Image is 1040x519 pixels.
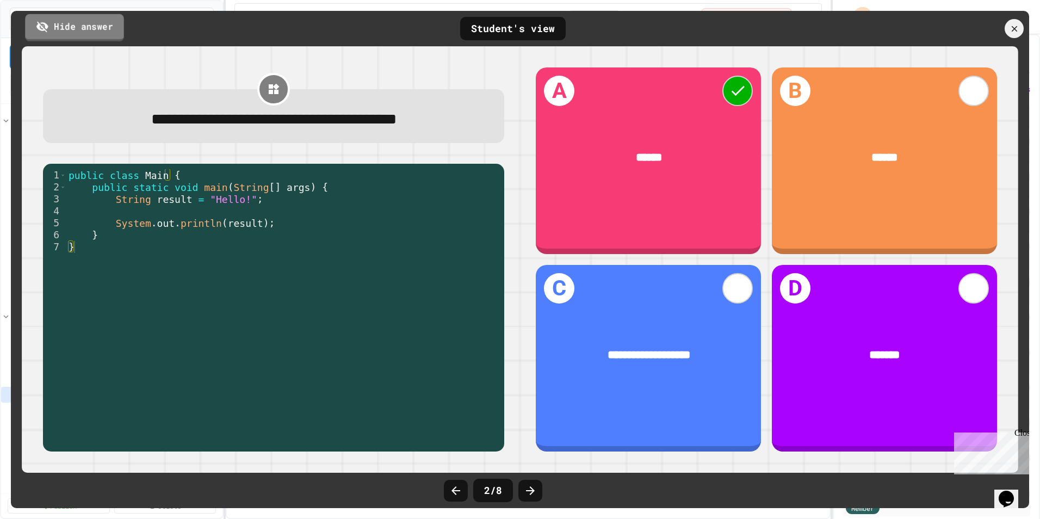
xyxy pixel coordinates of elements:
div: 6 [43,229,66,241]
div: 2 / 8 [473,479,513,502]
div: 4 [43,205,66,217]
div: 3 [43,193,66,205]
h1: C [544,273,574,304]
h1: B [780,76,810,106]
iframe: chat widget [950,428,1029,474]
a: Hide answer [25,14,124,41]
div: 7 [43,241,66,253]
div: Student's view [460,17,566,40]
iframe: chat widget [994,475,1029,508]
h1: A [544,76,574,106]
div: 2 [43,181,66,193]
h1: D [780,273,810,304]
div: Chat with us now!Close [4,4,75,69]
span: Toggle code folding, rows 1 through 7 [60,169,66,181]
div: 5 [43,217,66,229]
div: 1 [43,169,66,181]
span: Toggle code folding, rows 2 through 6 [60,181,66,193]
